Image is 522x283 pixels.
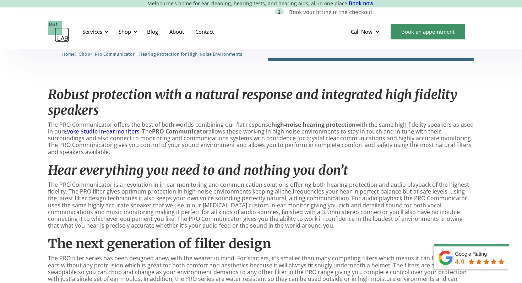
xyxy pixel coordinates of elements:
p: ‍ [48,61,474,68]
a: Home [62,50,75,57]
a: Book an appointment [391,24,465,39]
div: Services [82,28,102,35]
p: The PRO Communicator offers the best of both worlds combining our flat response with the same hig... [48,121,474,156]
strong: PRO Communicator [152,127,208,135]
a: Evoke Studio in-ear monitors [64,128,139,135]
div: Shop [114,21,140,42]
span: Pro Communicator – Hearing Protection for High-Noise Environments [95,51,242,57]
span: Home [62,51,75,57]
p: ‍ [48,73,474,80]
div: Book your fitting in the checkout [289,9,373,16]
strong: high-noise hearing protection [271,121,356,129]
span: Shop [79,51,90,57]
a: Pro Communicator – Hearing Protection for High-Noise Environments [95,50,242,57]
a: About [164,21,190,42]
li: 〉 [62,50,79,58]
a: Shop [79,50,90,57]
div: Call Now [345,21,387,42]
li: 〉 [79,50,95,58]
div: 2 [278,10,281,15]
a: Blog [141,21,164,42]
div: Call Now [351,28,373,35]
a: Contact [190,21,219,42]
a: home [48,21,69,42]
div: Shop [119,28,131,35]
em: Hear everything you need to and nothing you don’t [48,162,348,178]
p: The PRO Communicator is a revolution in in-ear monitoring and communication solutions offering bo... [48,181,474,229]
div: Services [78,21,111,42]
h2: The next generation of filter design [48,236,474,251]
em: Robust protection with a natural response and integrated high fidelity speakers [48,87,457,118]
